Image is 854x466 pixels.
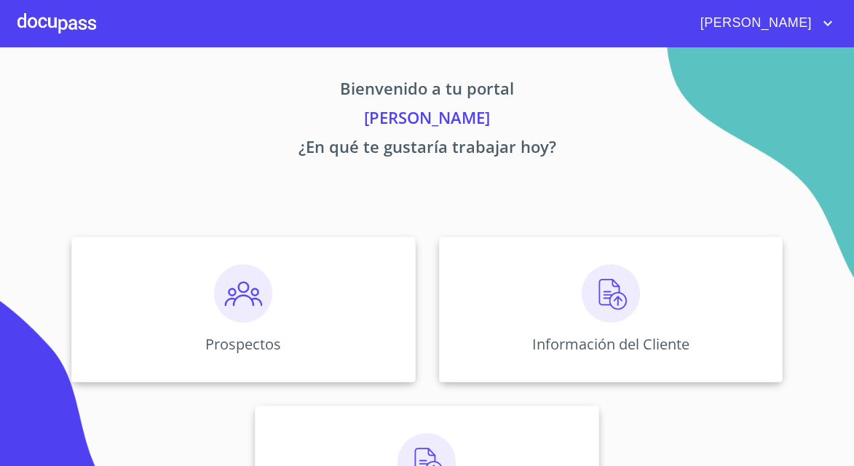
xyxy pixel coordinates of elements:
p: ¿En qué te gustaría trabajar hoy? [17,135,837,164]
p: Prospectos [205,334,281,354]
p: Información del Cliente [532,334,689,354]
span: [PERSON_NAME] [689,12,819,35]
button: account of current user [689,12,837,35]
img: prospectos.png [214,264,272,323]
p: Bienvenido a tu portal [17,76,837,106]
img: carga.png [582,264,640,323]
p: [PERSON_NAME] [17,106,837,135]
